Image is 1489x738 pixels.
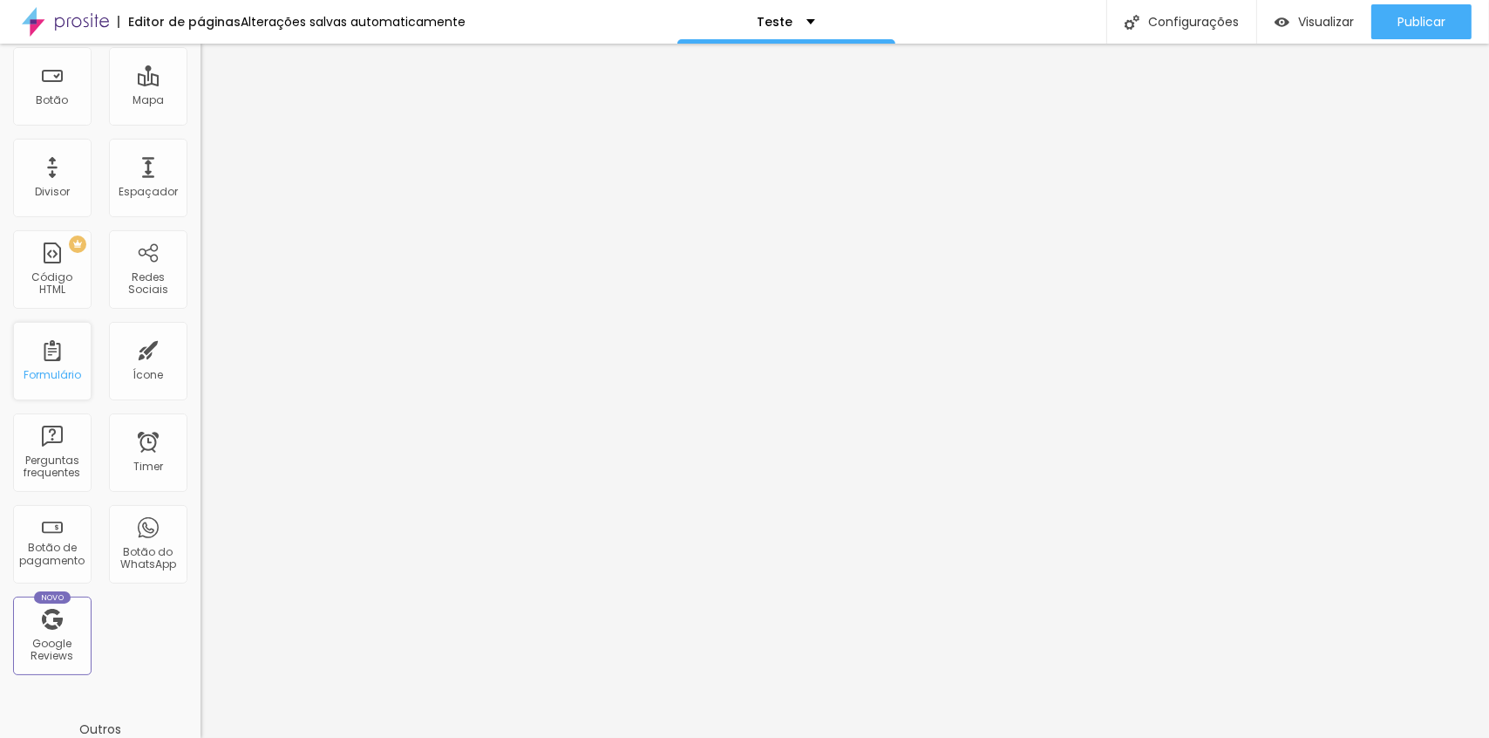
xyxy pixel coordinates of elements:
span: Visualizar [1298,15,1354,29]
button: Visualizar [1257,4,1371,39]
div: Botão [37,94,69,106]
button: Publicar [1371,4,1472,39]
div: Ícone [133,369,164,381]
div: Editor de páginas [118,16,241,28]
div: Timer [133,461,163,473]
div: Mapa [133,94,164,106]
div: Botão de pagamento [17,542,86,567]
div: Botão do WhatsApp [113,546,182,571]
div: Alterações salvas automaticamente [241,16,466,28]
div: Google Reviews [17,638,86,663]
div: Redes Sociais [113,271,182,297]
div: Perguntas frequentes [17,454,86,480]
div: Formulário [24,369,81,381]
div: Código HTML [17,271,86,297]
div: Espaçador [119,186,178,198]
p: Teste [758,16,793,28]
img: Icone [1125,15,1139,30]
div: Divisor [35,186,70,198]
div: Novo [34,591,71,604]
span: Publicar [1397,15,1445,29]
iframe: Editor [201,44,1489,738]
img: view-1.svg [1275,15,1289,30]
